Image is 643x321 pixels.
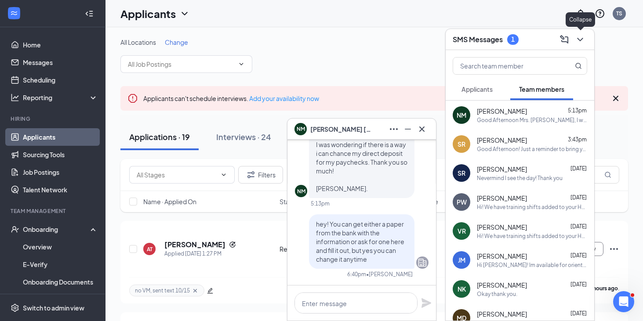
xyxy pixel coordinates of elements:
[246,170,256,180] svg: Filter
[477,136,527,144] span: [PERSON_NAME]
[143,197,196,206] span: Name · Applied On
[477,116,587,124] div: Good Afternoon Mrs. [PERSON_NAME], I was wondering if there is a way i can chance my direct depos...
[280,245,345,253] div: Review Stage
[238,61,245,68] svg: ChevronDown
[575,34,585,45] svg: ChevronDown
[23,225,91,234] div: Onboarding
[220,171,227,178] svg: ChevronDown
[421,298,432,308] svg: Plane
[347,271,366,278] div: 6:40pm
[477,107,527,115] span: [PERSON_NAME]
[458,285,466,293] div: NK
[566,12,595,27] div: Collapse
[458,227,466,235] div: VR
[589,285,618,292] b: 5 hours ago
[164,240,225,249] h5: [PERSON_NAME]
[604,171,611,178] svg: MagnifyingGlass
[207,288,213,294] span: edit
[23,303,84,312] div: Switch to admin view
[179,8,190,19] svg: ChevronDown
[458,140,465,148] div: SR
[23,273,98,291] a: Onboarding Documents
[511,36,515,43] div: 1
[610,93,621,104] svg: Cross
[570,252,587,259] span: [DATE]
[11,115,96,123] div: Hiring
[147,245,153,253] div: AT
[570,310,587,317] span: [DATE]
[457,198,467,206] div: PW
[570,223,587,230] span: [DATE]
[280,197,297,206] span: Stage
[129,131,190,142] div: Applications · 19
[23,146,98,163] a: Sourcing Tools
[595,8,605,19] svg: QuestionInfo
[165,38,188,46] span: Change
[229,241,236,248] svg: Reapply
[477,281,527,289] span: [PERSON_NAME]
[477,252,527,260] span: [PERSON_NAME]
[11,93,19,102] svg: Analysis
[23,93,98,102] div: Reporting
[477,145,587,153] div: Good Afternoon! Just a reminder to bring your valid photo id and social security card [DATE]. If ...
[23,163,98,181] a: Job Postings
[570,194,587,201] span: [DATE]
[403,124,413,134] svg: Minimize
[575,8,586,19] svg: Notifications
[127,93,138,104] svg: Error
[249,94,319,102] a: Add your availability now
[568,107,587,114] span: 5:13pm
[23,291,98,308] a: Activity log
[311,200,330,207] div: 5:13pm
[11,207,96,215] div: Team Management
[477,174,563,182] div: Nevermind I see the day! Thank you
[453,35,503,44] h3: SMS Messages
[216,131,271,142] div: Interviews · 24
[477,194,527,202] span: [PERSON_NAME]
[137,170,217,180] input: All Stages
[570,165,587,172] span: [DATE]
[477,310,527,318] span: [PERSON_NAME]
[11,225,19,234] svg: UserCheck
[519,85,564,93] span: Team members
[128,59,234,69] input: All Job Postings
[477,290,517,298] div: Okay thank you.
[609,244,619,254] svg: Ellipses
[458,169,465,177] div: SR
[120,38,156,46] span: All Locations
[316,220,404,263] span: hey! You can get either a paper from the bank with the information or ask for one here and fill i...
[135,287,190,294] span: no VM, sent text 10/15
[417,124,427,134] svg: Cross
[85,9,94,18] svg: Collapse
[575,62,582,69] svg: MagnifyingGlass
[616,10,622,17] div: TS
[23,36,98,54] a: Home
[461,85,493,93] span: Applicants
[10,9,18,18] svg: WorkstreamLogo
[401,122,415,136] button: Minimize
[23,238,98,256] a: Overview
[120,6,176,21] h1: Applicants
[568,136,587,143] span: 3:43pm
[143,94,319,102] span: Applicants can't schedule interviews.
[453,58,557,74] input: Search team member
[23,54,98,71] a: Messages
[458,256,465,264] div: JM
[415,122,429,136] button: Cross
[477,261,587,269] div: Hi [PERSON_NAME]! Im available for orientation [DATE] morning at 8am. Could you make it on this d...
[417,257,428,268] svg: Company
[387,122,401,136] button: Ellipses
[389,124,399,134] svg: Ellipses
[23,181,98,198] a: Talent Network
[457,111,466,119] div: NM
[192,287,199,294] svg: Cross
[570,281,587,288] span: [DATE]
[477,223,527,231] span: [PERSON_NAME]
[11,303,19,312] svg: Settings
[557,32,571,47] button: ComposeMessage
[613,291,634,312] iframe: Intercom live chat
[23,128,98,146] a: Applicants
[238,166,283,184] button: Filter Filters
[297,188,305,195] div: NM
